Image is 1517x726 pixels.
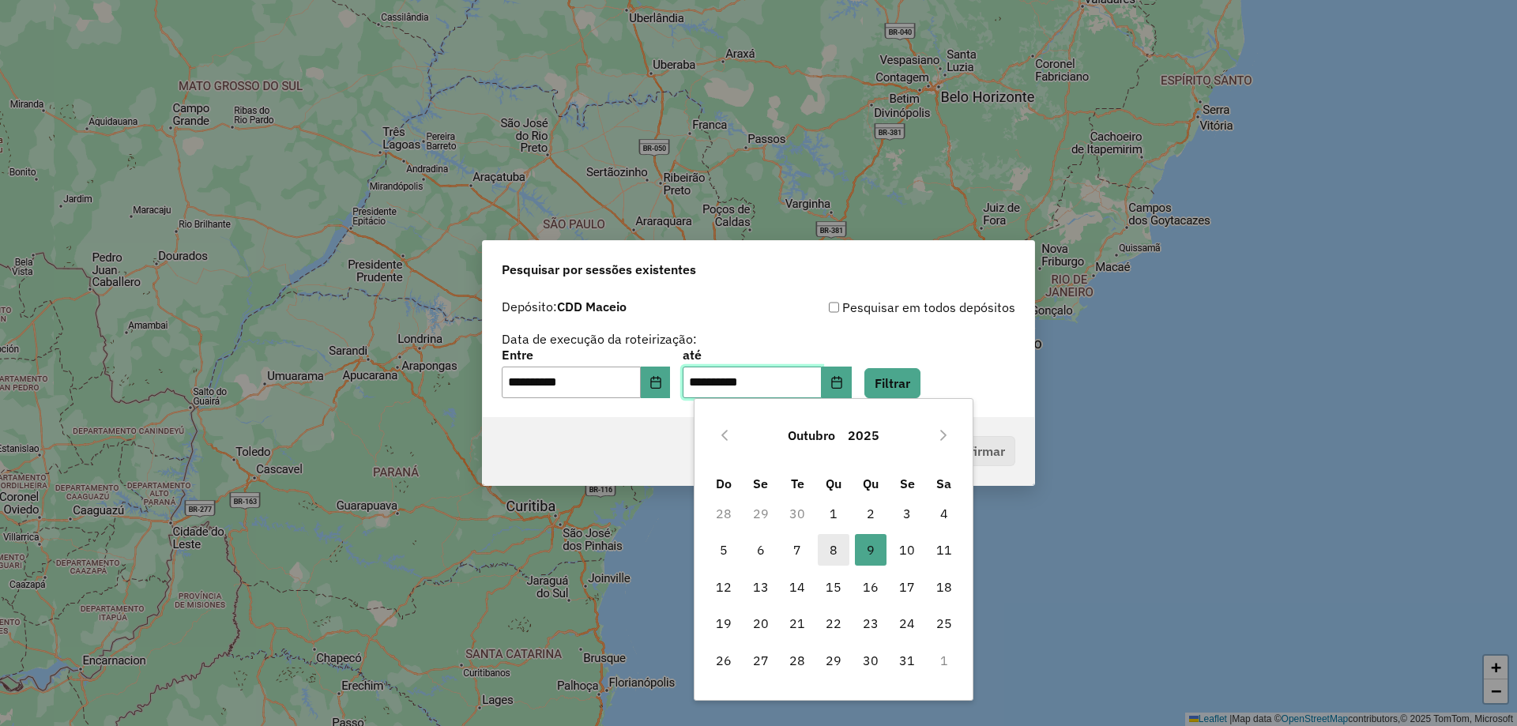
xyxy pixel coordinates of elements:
label: Data de execução da roteirização: [502,329,697,348]
button: Filtrar [864,368,920,398]
span: 1 [818,498,849,529]
td: 23 [853,605,889,641]
td: 27 [743,641,779,678]
span: Se [753,476,768,491]
span: Te [791,476,804,491]
td: 29 [743,495,779,532]
span: 20 [745,608,777,639]
td: 3 [889,495,925,532]
span: 23 [855,608,886,639]
span: 27 [745,645,777,676]
td: 28 [706,495,742,532]
button: Choose Year [841,416,886,454]
span: 5 [708,534,740,566]
span: Se [900,476,915,491]
label: Entre [502,345,670,364]
span: 17 [891,571,923,603]
span: 13 [745,571,777,603]
span: 4 [928,498,960,529]
td: 13 [743,569,779,605]
strong: CDD Maceio [557,299,627,314]
div: Pesquisar em todos depósitos [758,298,1015,317]
button: Previous Month [712,423,737,448]
div: Choose Date [694,398,973,701]
td: 31 [889,641,925,678]
td: 7 [779,532,815,568]
span: 31 [891,645,923,676]
td: 12 [706,569,742,605]
span: 22 [818,608,849,639]
td: 20 [743,605,779,641]
td: 5 [706,532,742,568]
td: 14 [779,569,815,605]
span: 8 [818,534,849,566]
span: 2 [855,498,886,529]
span: 24 [891,608,923,639]
span: 29 [818,645,849,676]
td: 30 [853,641,889,678]
span: 28 [781,645,813,676]
td: 26 [706,641,742,678]
span: 16 [855,571,886,603]
label: Depósito: [502,297,627,316]
span: 30 [855,645,886,676]
span: 11 [928,534,960,566]
span: 21 [781,608,813,639]
button: Choose Month [781,416,841,454]
td: 28 [779,641,815,678]
td: 29 [815,641,852,678]
td: 1 [925,641,962,678]
span: Sa [936,476,951,491]
span: 14 [781,571,813,603]
span: Pesquisar por sessões existentes [502,260,696,279]
td: 17 [889,569,925,605]
td: 15 [815,569,852,605]
td: 10 [889,532,925,568]
td: 22 [815,605,852,641]
td: 19 [706,605,742,641]
td: 11 [925,532,962,568]
span: Qu [863,476,879,491]
span: 3 [891,498,923,529]
td: 6 [743,532,779,568]
button: Next Month [931,423,956,448]
td: 24 [889,605,925,641]
span: 7 [781,534,813,566]
td: 16 [853,569,889,605]
span: 6 [745,534,777,566]
span: 10 [891,534,923,566]
label: até [683,345,851,364]
span: 9 [855,534,886,566]
td: 9 [853,532,889,568]
button: Choose Date [641,367,671,398]
td: 4 [925,495,962,532]
span: 15 [818,571,849,603]
span: 12 [708,571,740,603]
span: 25 [928,608,960,639]
td: 8 [815,532,852,568]
td: 2 [853,495,889,532]
span: 19 [708,608,740,639]
span: 26 [708,645,740,676]
span: 18 [928,571,960,603]
button: Choose Date [822,367,852,398]
td: 25 [925,605,962,641]
td: 1 [815,495,852,532]
span: Qu [826,476,841,491]
td: 18 [925,569,962,605]
td: 30 [779,495,815,532]
span: Do [716,476,732,491]
td: 21 [779,605,815,641]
